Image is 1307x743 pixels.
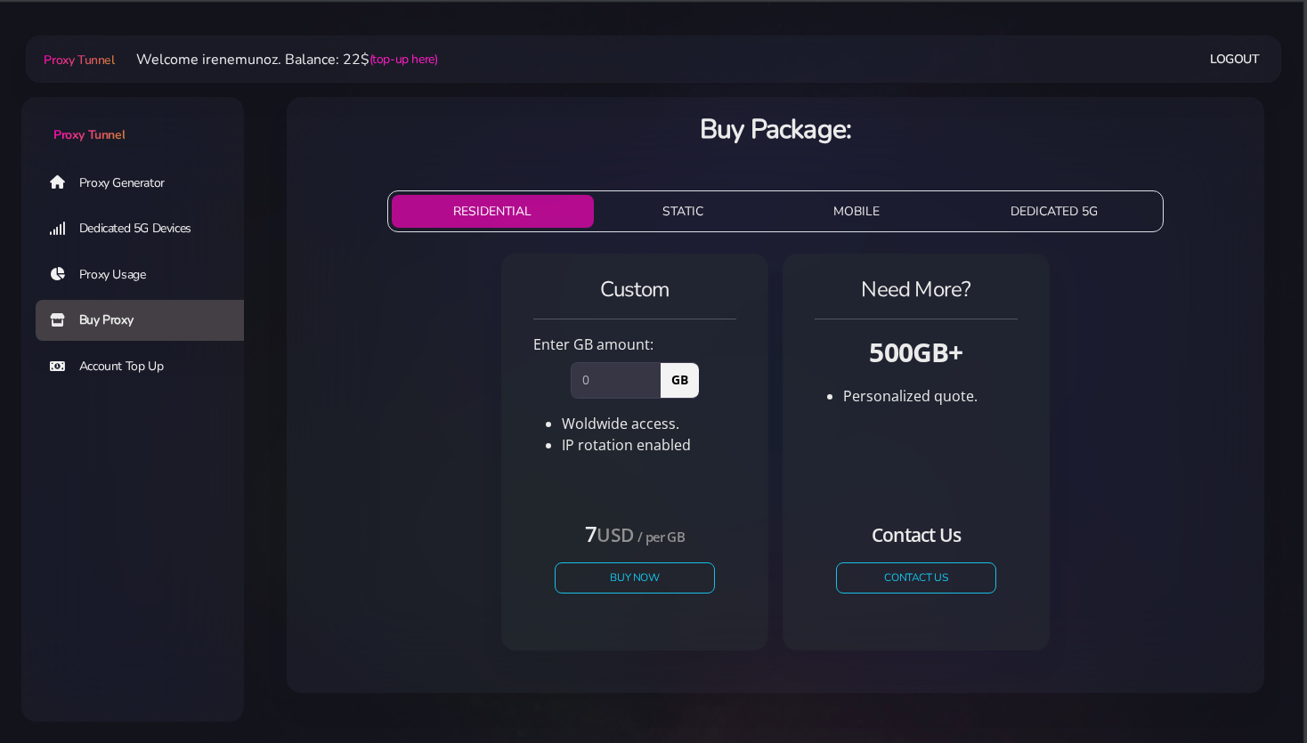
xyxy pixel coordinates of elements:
a: Proxy Usage [36,254,258,295]
li: Welcome irenemunoz. Balance: 22$ [115,49,438,70]
a: Account Top Up [36,346,258,387]
a: Dedicated 5G Devices [36,208,258,249]
span: GB [660,362,699,398]
li: Personalized quote. [843,385,1018,407]
small: USD [597,522,633,547]
iframe: Webchat Widget [1221,657,1285,721]
h3: 500GB+ [815,334,1018,370]
h4: Need More? [815,275,1018,304]
button: DEDICATED 5G [949,195,1160,228]
a: (top-up here) [369,50,438,69]
input: 0 [571,362,661,398]
h3: Buy Package: [301,111,1250,148]
a: Proxy Tunnel [21,97,244,144]
button: Buy Now [555,562,715,594]
small: / per GB [637,528,685,545]
h4: Custom [533,275,736,304]
span: Proxy Tunnel [44,52,114,69]
small: Contact Us [872,522,961,547]
button: STATIC [601,195,766,228]
a: CONTACT US [836,562,996,594]
button: MOBILE [772,195,942,228]
a: Proxy Generator [36,162,258,203]
a: Proxy Tunnel [40,45,114,74]
li: IP rotation enabled [562,434,736,456]
li: Woldwide access. [562,413,736,434]
div: Enter GB amount: [523,334,747,355]
a: Logout [1210,43,1260,76]
a: Buy Proxy [36,300,258,341]
span: Proxy Tunnel [53,126,125,143]
h4: 7 [555,519,715,548]
button: RESIDENTIAL [392,195,594,228]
